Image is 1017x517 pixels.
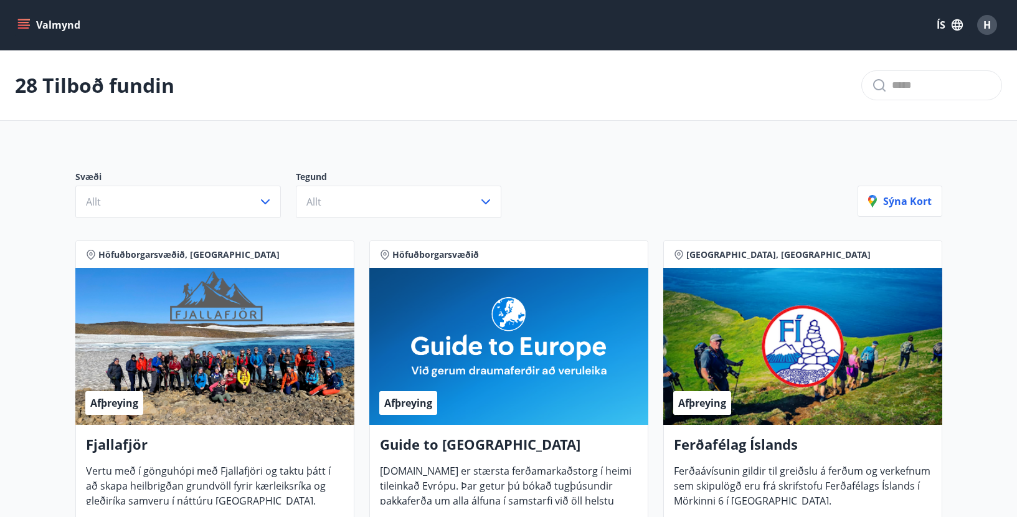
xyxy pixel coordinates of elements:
span: Afþreying [384,396,432,410]
span: Höfuðborgarsvæðið, [GEOGRAPHIC_DATA] [98,249,280,261]
p: Sýna kort [868,194,932,208]
span: Höfuðborgarsvæðið [392,249,479,261]
span: Allt [86,195,101,209]
button: ÍS [930,14,970,36]
span: Afþreying [678,396,726,410]
p: Tegund [296,171,516,186]
p: Svæði [75,171,296,186]
span: H [983,18,991,32]
button: menu [15,14,85,36]
h4: Fjallafjör [86,435,344,463]
span: Allt [306,195,321,209]
button: Allt [75,186,281,218]
span: [GEOGRAPHIC_DATA], [GEOGRAPHIC_DATA] [686,249,871,261]
button: Sýna kort [858,186,942,217]
button: Allt [296,186,501,218]
h4: Guide to [GEOGRAPHIC_DATA] [380,435,638,463]
span: Afþreying [90,396,138,410]
button: H [972,10,1002,40]
h4: Ferðafélag Íslands [674,435,932,463]
p: 28 Tilboð fundin [15,72,174,99]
